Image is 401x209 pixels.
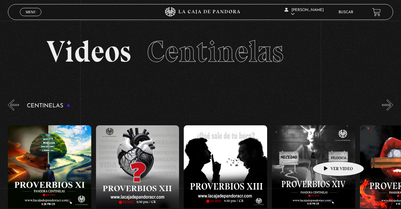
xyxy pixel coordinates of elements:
[372,8,381,16] a: View your shopping cart
[8,99,19,110] button: Previous
[147,33,284,69] span: Centinelas
[338,10,353,14] a: Buscar
[23,15,38,20] span: Cerrar
[26,10,36,14] span: Menu
[27,103,70,109] h3: Centinelas
[46,37,354,67] h2: Videos
[382,99,393,110] button: Next
[284,8,324,16] span: [PERSON_NAME]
